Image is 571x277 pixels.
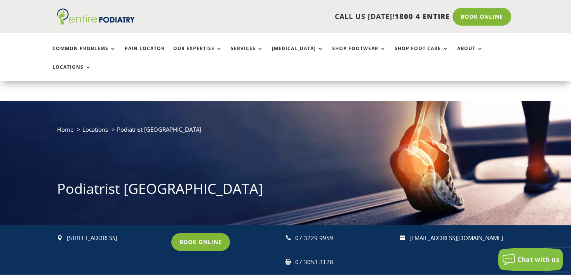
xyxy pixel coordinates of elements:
[57,9,135,25] img: logo (1)
[57,235,63,240] span: 
[117,125,201,133] span: Podiatrist [GEOGRAPHIC_DATA]
[57,124,514,140] nav: breadcrumb
[295,257,393,267] div: 07 3053 3128
[57,19,135,26] a: Entire Podiatry
[453,8,511,26] a: Book Online
[285,259,291,265] span: 
[332,46,386,63] a: Shop Footwear
[171,233,230,251] a: Book Online
[295,233,393,243] div: 07 3229 9959
[457,46,483,63] a: About
[67,233,164,243] p: [STREET_ADDRESS]
[52,64,91,81] a: Locations
[82,125,108,133] a: Locations
[285,235,291,240] span: 
[57,179,514,202] h1: Podiatrist [GEOGRAPHIC_DATA]
[173,46,222,63] a: Our Expertise
[409,234,503,242] a: [EMAIL_ADDRESS][DOMAIN_NAME]
[52,46,116,63] a: Common Problems
[57,125,73,133] a: Home
[498,248,563,271] button: Chat with us
[125,46,165,63] a: Pain Locator
[162,12,450,22] p: CALL US [DATE]!
[395,12,450,21] span: 1800 4 ENTIRE
[400,235,405,240] span: 
[517,255,559,264] span: Chat with us
[231,46,263,63] a: Services
[395,46,449,63] a: Shop Foot Care
[272,46,324,63] a: [MEDICAL_DATA]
